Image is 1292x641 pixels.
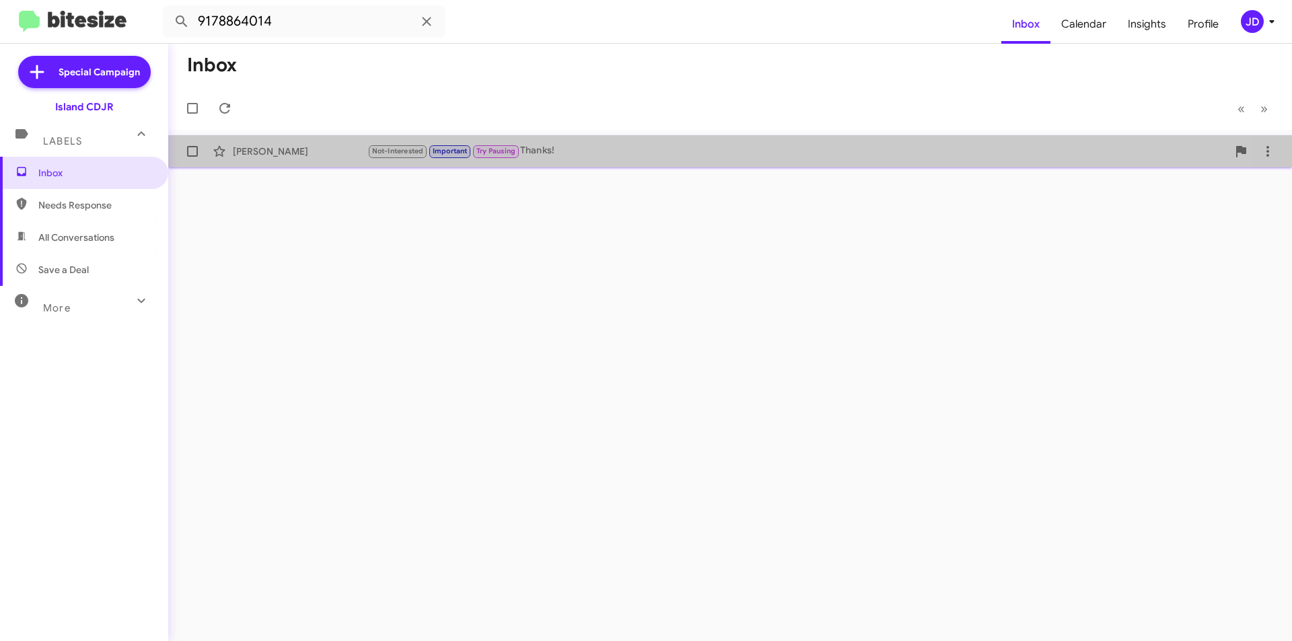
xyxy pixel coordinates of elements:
span: » [1260,100,1268,117]
span: Not-Interested [372,147,424,155]
div: [PERSON_NAME] [233,145,367,158]
span: Save a Deal [38,263,89,276]
button: Next [1252,95,1276,122]
div: JD [1241,10,1264,33]
span: Labels [43,135,82,147]
a: Inbox [1001,5,1050,44]
button: JD [1229,10,1277,33]
span: All Conversations [38,231,114,244]
h1: Inbox [187,54,237,76]
span: More [43,302,71,314]
span: Needs Response [38,198,153,212]
div: Thanks! [367,143,1227,159]
a: Special Campaign [18,56,151,88]
nav: Page navigation example [1230,95,1276,122]
span: Inbox [38,166,153,180]
div: Island CDJR [55,100,114,114]
a: Profile [1177,5,1229,44]
a: Insights [1117,5,1177,44]
span: « [1237,100,1245,117]
span: Try Pausing [476,147,515,155]
span: Important [433,147,468,155]
input: Search [163,5,445,38]
a: Calendar [1050,5,1117,44]
span: Special Campaign [59,65,140,79]
button: Previous [1229,95,1253,122]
